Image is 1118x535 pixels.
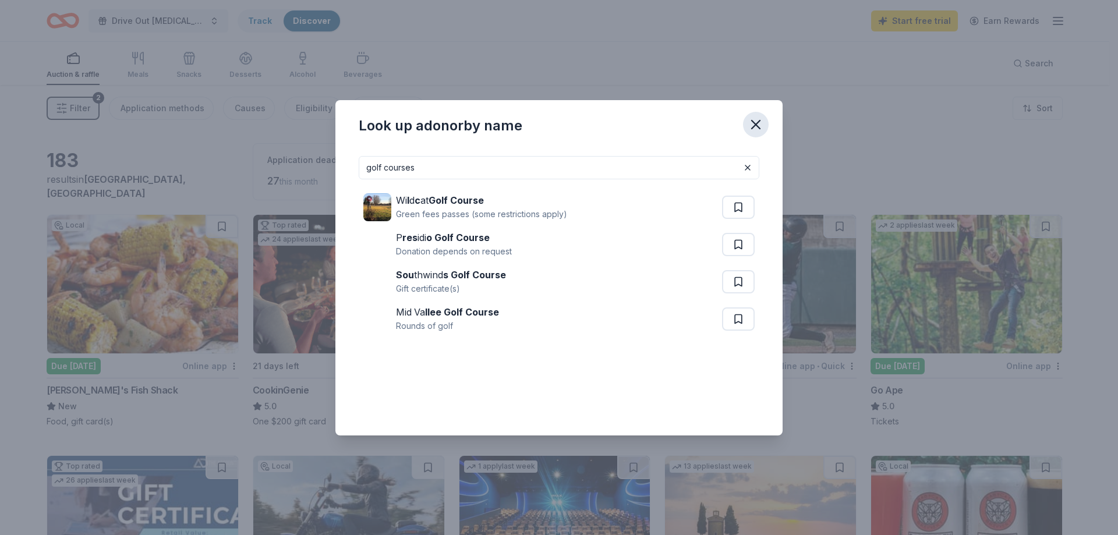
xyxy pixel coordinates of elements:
[429,194,484,206] strong: Golf Course
[396,207,567,221] div: Green fees passes (some restrictions apply)
[396,245,512,258] div: Donation depends on request
[426,232,490,243] strong: o Golf Course
[363,231,391,258] img: Image for Presidio Golf Course
[443,269,506,281] strong: s Golf Course
[363,305,391,333] img: Image for Mid Vallee Golf Course
[396,282,506,296] div: Gift certificate(s)
[396,269,414,281] strong: Sou
[359,116,522,135] div: Look up a donor by name
[363,268,391,296] img: Image for Southwinds Golf Course
[396,268,506,282] div: thwind
[396,231,512,245] div: P idi
[396,305,499,319] div: Mid Va
[402,232,418,243] strong: res
[407,194,409,206] strong: l
[359,156,759,179] input: Search
[425,306,499,318] strong: llee Golf Course
[363,193,391,221] img: Image for Wildcat Golf Course
[396,193,567,207] div: Wi d at
[415,194,420,206] strong: c
[396,319,499,333] div: Rounds of golf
